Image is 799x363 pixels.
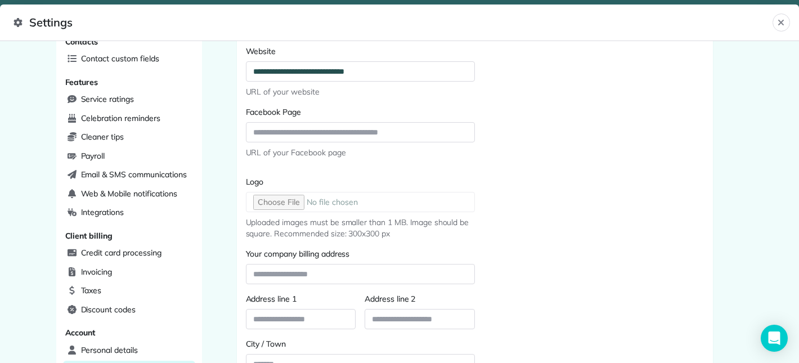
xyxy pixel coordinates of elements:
a: Credit card processing [63,245,195,262]
span: Integrations [81,207,124,218]
a: Contact custom fields [63,51,195,68]
span: Email & SMS communications [81,169,187,180]
a: Discount codes [63,302,195,319]
a: Email & SMS communications [63,167,195,183]
a: Personal details [63,342,195,359]
label: Logo [246,176,475,187]
span: Contact custom fields [81,53,159,64]
span: URL of your Facebook page [246,147,475,158]
span: Settings [14,14,773,32]
a: Invoicing [63,264,195,281]
span: URL of your website [246,86,475,97]
span: Features [65,77,98,87]
label: Facebook Page [246,106,475,118]
span: Account [65,328,96,338]
a: Celebration reminders [63,110,195,127]
a: Cleaner tips [63,129,195,146]
span: Uploaded images must be smaller than 1 MB. Image should be square. Recommended size: 300x300 px [246,217,475,239]
a: Service ratings [63,91,195,108]
span: Cleaner tips [81,131,124,142]
button: Close [773,14,790,32]
a: Taxes [63,283,195,299]
label: City / Town [246,338,475,349]
label: Address line 1 [246,293,356,304]
span: Service ratings [81,93,134,105]
a: Web & Mobile notifications [63,186,195,203]
span: Invoicing [81,266,113,277]
span: Personal details [81,344,138,356]
span: Payroll [81,150,105,162]
span: Taxes [81,285,102,296]
div: Open Intercom Messenger [761,325,788,352]
label: Website [246,46,475,57]
span: Client billing [65,231,113,241]
span: Web & Mobile notifications [81,188,177,199]
span: Discount codes [81,304,136,315]
label: Address line 2 [365,293,475,304]
span: Celebration reminders [81,113,160,124]
a: Integrations [63,204,195,221]
a: Payroll [63,148,195,165]
label: Your company billing address [246,248,475,259]
span: Contacts [65,37,98,47]
span: Credit card processing [81,247,161,258]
